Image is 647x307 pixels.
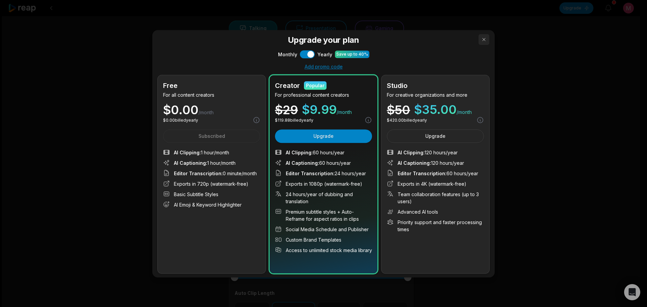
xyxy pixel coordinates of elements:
div: $ 29 [275,103,298,116]
button: Upgrade [387,129,484,143]
div: Add promo code [158,64,489,70]
p: For professional content creators [275,91,372,98]
span: AI Captioning : [286,160,319,165]
span: 24 hours/year [286,170,366,177]
span: 60 hours/year [398,170,478,177]
button: Upgrade [275,129,372,143]
li: Exports in 4K (watermark-free) [387,180,484,187]
h2: Creator [275,80,300,90]
span: $ 9.99 [302,103,337,116]
li: 24 hours/year of dubbing and translation [275,190,372,205]
span: 120 hours/year [398,159,464,166]
p: $ 0.00 billed yearly [163,117,198,123]
span: 60 hours/year [286,159,351,166]
h3: Upgrade your plan [158,34,489,46]
span: Yearly [317,51,332,58]
span: 120 hours/year [398,149,458,156]
span: Monthly [278,51,297,58]
li: Basic Subtitle Styles [163,190,260,197]
p: $ 420.00 billed yearly [387,117,427,123]
div: Popular [306,82,325,89]
li: Social Media Schedule and Publisher [275,225,372,233]
span: 0 minute/month [174,170,257,177]
span: Editor Transcription : [174,170,223,176]
span: AI Clipping : [174,149,201,155]
span: Editor Transcription : [398,170,446,176]
h2: Free [163,80,178,90]
li: Advanced AI tools [387,208,484,215]
div: $ 50 [387,103,410,116]
span: 60 hours/year [286,149,344,156]
li: Access to unlimited stock media library [275,246,372,253]
span: Editor Transcription : [286,170,335,176]
li: Exports in 1080p (watermark-free) [275,180,372,187]
span: 1 hour/month [174,159,236,166]
span: /month [337,109,352,116]
li: Exports in 720p (watermark-free) [163,180,260,187]
li: Team collaboration features (up to 3 users) [387,190,484,205]
h2: Studio [387,80,407,90]
p: For creative organizations and more [387,91,484,98]
li: Priority support and faster processing times [387,218,484,233]
span: /month [457,109,472,116]
p: For all content creators [163,91,260,98]
span: AI Captioning : [398,160,431,165]
li: Custom Brand Templates [275,236,372,243]
li: Premium subtitle styles + Auto-Reframe for aspect ratios in clips [275,208,372,222]
span: AI Clipping : [286,149,313,155]
span: 1 hour/month [174,149,229,156]
span: /month [198,109,214,116]
span: $ 0.00 [163,103,198,116]
p: $ 119.88 billed yearly [275,117,313,123]
li: AI Emoji & Keyword Highlighter [163,201,260,208]
span: AI Clipping : [398,149,425,155]
span: AI Captioning : [174,160,207,165]
span: $ 35.00 [414,103,457,116]
div: Save up to 40% [336,51,368,57]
